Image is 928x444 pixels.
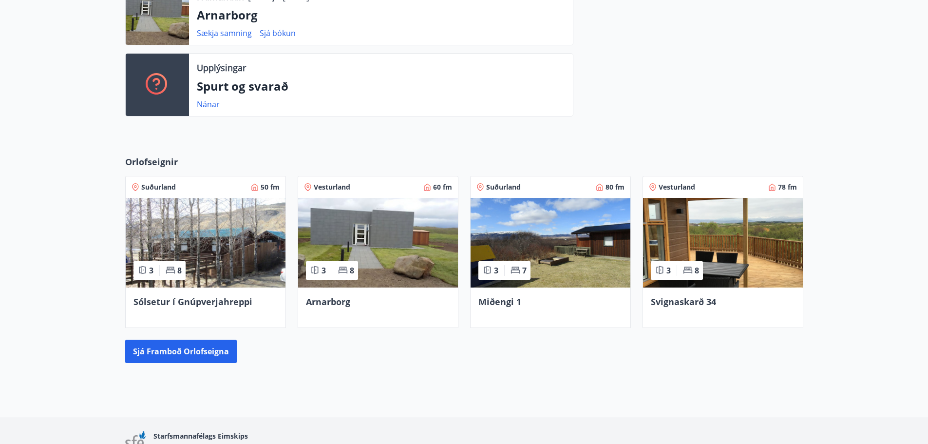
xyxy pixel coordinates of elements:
span: Sólsetur í Gnúpverjahreppi [133,296,252,308]
p: Upplýsingar [197,61,246,74]
a: Nánar [197,99,220,110]
span: Starfsmannafélags Eimskips [153,431,248,441]
span: 8 [695,265,699,276]
span: Vesturland [314,182,350,192]
span: 50 fm [261,182,280,192]
span: 3 [149,265,153,276]
button: Sjá framboð orlofseigna [125,340,237,363]
span: 60 fm [433,182,452,192]
span: Suðurland [141,182,176,192]
img: Paella dish [643,198,803,288]
span: 8 [177,265,182,276]
a: Sjá bókun [260,28,296,39]
img: Paella dish [126,198,285,288]
p: Arnarborg [197,7,565,23]
img: Paella dish [471,198,630,288]
span: Vesturland [659,182,695,192]
span: 80 fm [606,182,625,192]
span: 3 [494,265,498,276]
span: 8 [350,265,354,276]
span: Arnarborg [306,296,350,308]
span: 78 fm [778,182,797,192]
span: 3 [322,265,326,276]
span: Svignaskarð 34 [651,296,716,308]
span: 7 [522,265,527,276]
span: Orlofseignir [125,155,178,168]
img: Paella dish [298,198,458,288]
span: Suðurland [486,182,521,192]
span: Miðengi 1 [478,296,521,308]
span: 3 [666,265,671,276]
a: Sækja samning [197,28,252,39]
p: Spurt og svarað [197,78,565,95]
